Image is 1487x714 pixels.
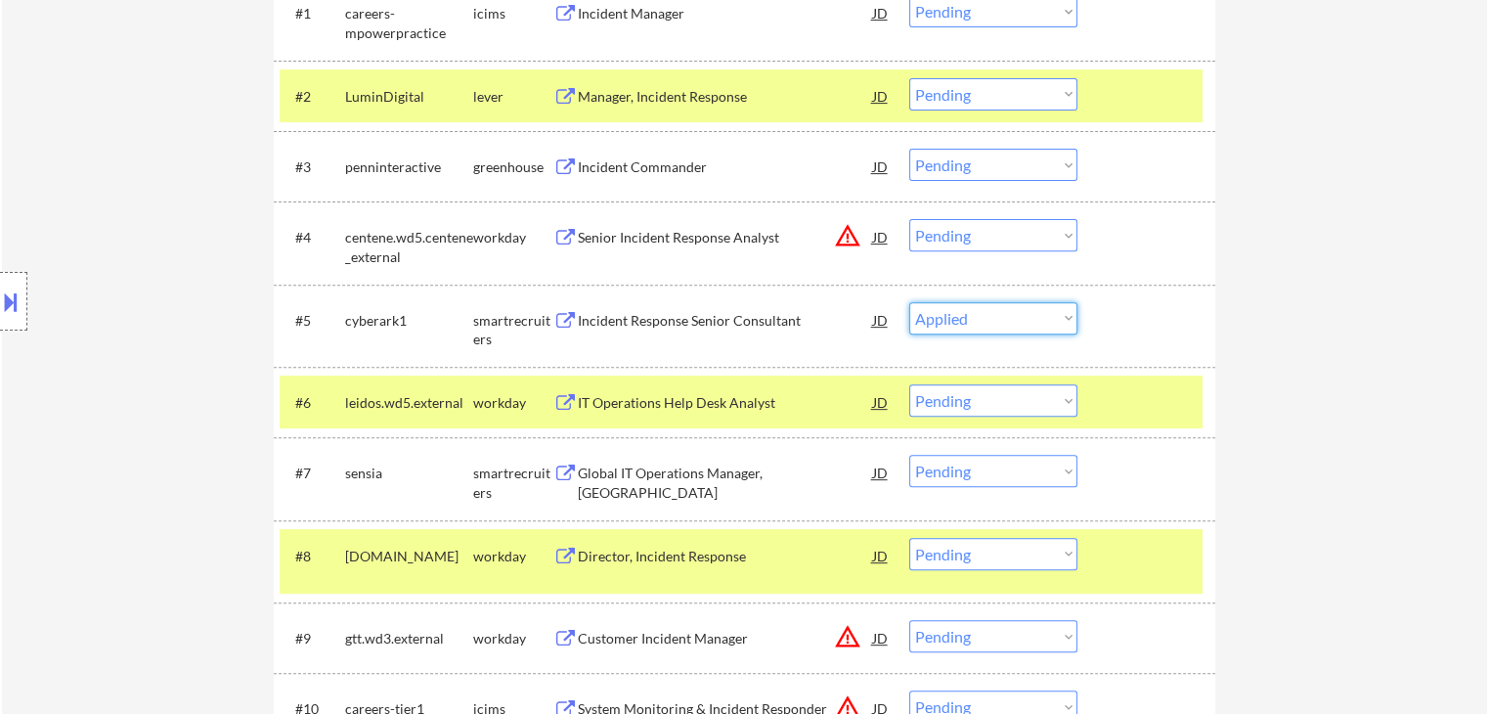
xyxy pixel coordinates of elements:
div: gtt.wd3.external [345,629,473,648]
div: icims [473,4,553,23]
div: IT Operations Help Desk Analyst [578,393,873,413]
div: #2 [295,87,329,107]
div: workday [473,393,553,413]
div: workday [473,629,553,648]
div: JD [871,384,891,420]
div: penninteractive [345,157,473,177]
div: JD [871,455,891,490]
div: centene.wd5.centene_external [345,228,473,266]
div: sensia [345,464,473,483]
div: JD [871,219,891,254]
div: Incident Response Senior Consultant [578,311,873,331]
div: LuminDigital [345,87,473,107]
div: smartrecruiters [473,311,553,349]
div: Global IT Operations Manager, [GEOGRAPHIC_DATA] [578,464,873,502]
div: Senior Incident Response Analyst [578,228,873,247]
div: JD [871,149,891,184]
div: #9 [295,629,329,648]
div: greenhouse [473,157,553,177]
div: JD [871,302,891,337]
div: Incident Commander [578,157,873,177]
div: lever [473,87,553,107]
div: Director, Incident Response [578,547,873,566]
div: Customer Incident Manager [578,629,873,648]
div: [DOMAIN_NAME] [345,547,473,566]
div: #8 [295,547,329,566]
div: workday [473,228,553,247]
div: careers-mpowerpractice [345,4,473,42]
div: workday [473,547,553,566]
div: Manager, Incident Response [578,87,873,107]
div: JD [871,78,891,113]
div: cyberark1 [345,311,473,331]
div: smartrecruiters [473,464,553,502]
div: Incident Manager [578,4,873,23]
div: JD [871,538,891,573]
div: JD [871,620,891,655]
div: #1 [295,4,329,23]
div: leidos.wd5.external [345,393,473,413]
button: warning_amber [834,623,861,650]
button: warning_amber [834,222,861,249]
